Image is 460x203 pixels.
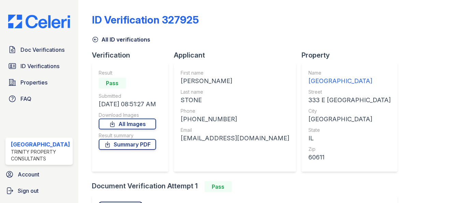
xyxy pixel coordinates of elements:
a: Sign out [3,184,75,198]
div: Street [308,89,391,95]
a: Name [GEOGRAPHIC_DATA] [308,69,391,86]
span: Sign out [18,187,39,195]
a: Account [3,168,75,181]
span: ID Verifications [20,62,59,70]
div: First name [181,69,289,76]
div: Result summary [99,132,156,139]
span: FAQ [20,95,31,103]
iframe: chat widget [431,176,453,196]
div: IL [308,134,391,143]
div: State [308,127,391,134]
div: Pass [99,78,126,89]
a: Properties [5,76,73,89]
div: [PHONE_NUMBER] [181,114,289,124]
a: FAQ [5,92,73,106]
div: [GEOGRAPHIC_DATA] [308,76,391,86]
div: Email [181,127,289,134]
div: Name [308,69,391,76]
span: Properties [20,78,47,87]
div: Trinity Property Consultants [11,149,70,162]
div: ID Verification 327925 [92,14,199,26]
div: Last name [181,89,289,95]
div: STONE [181,95,289,105]
div: City [308,108,391,114]
div: Phone [181,108,289,114]
div: [PERSON_NAME] [181,76,289,86]
div: [GEOGRAPHIC_DATA] [11,140,70,149]
div: Result [99,69,156,76]
div: [EMAIL_ADDRESS][DOMAIN_NAME] [181,134,289,143]
div: [GEOGRAPHIC_DATA] [308,114,391,124]
a: Doc Verifications [5,43,73,57]
div: Document Verification Attempt 1 [92,181,403,192]
div: Submitted [99,93,156,99]
div: Zip [308,146,391,153]
div: 333 E [GEOGRAPHIC_DATA] [308,95,391,105]
div: [DATE] 08:51:27 AM [99,99,156,109]
a: All Images [99,119,156,129]
span: Account [18,170,39,178]
a: Summary PDF [99,139,156,150]
div: Property [302,50,403,60]
a: All ID verifications [92,35,150,44]
span: Doc Verifications [20,46,65,54]
div: Applicant [174,50,302,60]
a: ID Verifications [5,59,73,73]
div: Pass [205,181,232,192]
div: Verification [92,50,174,60]
div: Download Images [99,112,156,119]
img: CE_Logo_Blue-a8612792a0a2168367f1c8372b55b34899dd931a85d93a1a3d3e32e68fde9ad4.png [3,15,75,29]
div: 60611 [308,153,391,162]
